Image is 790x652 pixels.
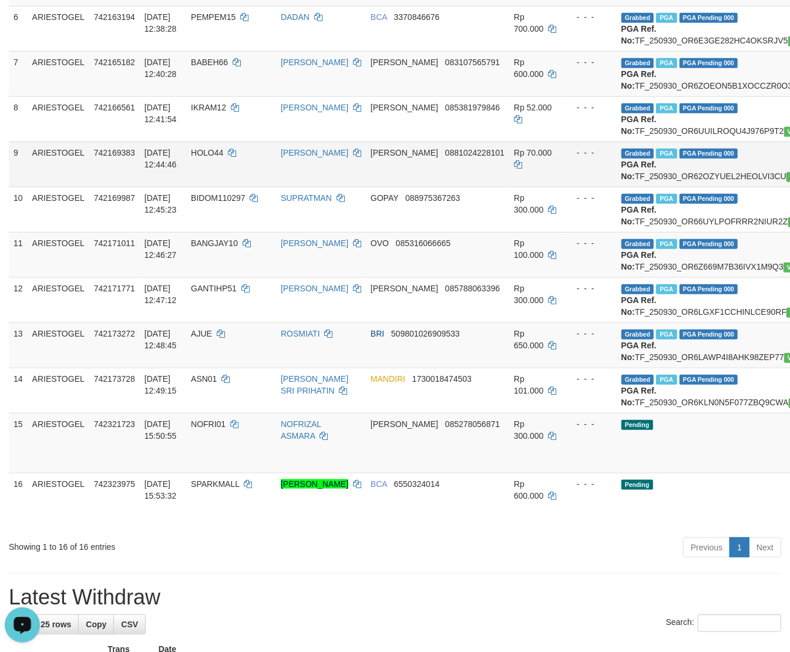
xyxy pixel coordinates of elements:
span: Grabbed [621,239,654,249]
div: - - - [567,478,612,490]
span: MANDIRI [371,374,405,384]
td: ARIESTOGEL [28,322,89,368]
a: Next [749,537,781,557]
span: [PERSON_NAME] [371,103,438,112]
span: Rp 600.000 [514,58,544,79]
div: - - - [567,102,612,113]
span: 742173728 [94,374,135,384]
span: Copy [86,620,106,629]
span: Copy 085316066665 to clipboard [396,238,451,248]
span: NOFRI01 [191,419,226,429]
td: ARIESTOGEL [28,6,89,51]
b: PGA Ref. No: [621,250,657,271]
td: ARIESTOGEL [28,277,89,322]
span: Rp 700.000 [514,12,544,33]
div: - - - [567,11,612,23]
a: [PERSON_NAME] [281,103,348,112]
span: Marked by bfhbram [656,149,677,159]
td: 14 [9,368,28,413]
div: - - - [567,237,612,249]
span: BCA [371,12,387,22]
span: GOPAY [371,193,398,203]
a: Copy [78,614,114,634]
span: Grabbed [621,149,654,159]
td: 9 [9,142,28,187]
span: BABEH66 [191,58,228,67]
span: Grabbed [621,330,654,340]
span: Grabbed [621,58,654,68]
span: [DATE] 12:38:28 [144,12,177,33]
span: Pending [621,420,653,430]
span: Copy 509801026909533 to clipboard [391,329,460,338]
span: Copy 083107565791 to clipboard [445,58,500,67]
b: PGA Ref. No: [621,295,657,317]
span: PGA Pending [680,58,738,68]
span: [DATE] 12:48:45 [144,329,177,350]
td: 8 [9,96,28,142]
span: [PERSON_NAME] [371,284,438,293]
span: HOLO44 [191,148,223,157]
span: Rp 600.000 [514,479,544,500]
span: 742173272 [94,329,135,338]
span: 742323975 [94,479,135,489]
span: Rp 300.000 [514,284,544,305]
span: Marked by bfhbram [656,13,677,23]
td: ARIESTOGEL [28,142,89,187]
div: - - - [567,192,612,204]
span: Grabbed [621,284,654,294]
span: Copy 085278056871 to clipboard [445,419,500,429]
a: [PERSON_NAME] SRI PRIHATIN [281,374,348,395]
span: [DATE] 12:44:46 [144,148,177,169]
span: Rp 100.000 [514,238,544,260]
span: PGA Pending [680,194,738,204]
a: [PERSON_NAME] [281,58,348,67]
a: [PERSON_NAME] [281,238,348,248]
span: ASN01 [191,374,217,384]
span: 742163194 [94,12,135,22]
span: Copy 6550324014 to clipboard [394,479,440,489]
span: Copy 088975367263 to clipboard [405,193,460,203]
span: [DATE] 15:50:55 [144,419,177,441]
button: Open LiveChat chat widget [5,5,40,40]
div: - - - [567,56,612,68]
div: - - - [567,418,612,430]
span: Marked by bfhmichael [656,330,677,340]
span: Copy 3370846676 to clipboard [394,12,440,22]
div: - - - [567,373,612,385]
span: Grabbed [621,375,654,385]
b: PGA Ref. No: [621,205,657,226]
td: ARIESTOGEL [28,368,89,413]
a: Previous [683,537,730,557]
td: ARIESTOGEL [28,51,89,96]
span: Copy 1730018474503 to clipboard [412,374,472,384]
span: [DATE] 12:49:15 [144,374,177,395]
span: Rp 52.000 [514,103,552,112]
label: Search: [666,614,781,632]
span: PGA Pending [680,330,738,340]
span: Marked by bfhbram [656,103,677,113]
span: Marked by bfhbram [656,58,677,68]
span: 742169383 [94,148,135,157]
a: CSV [113,614,146,634]
b: PGA Ref. No: [621,115,657,136]
td: ARIESTOGEL [28,96,89,142]
span: [PERSON_NAME] [371,419,438,429]
b: PGA Ref. No: [621,160,657,181]
a: [PERSON_NAME] [281,148,348,157]
span: Copy 0881024228101 to clipboard [445,148,505,157]
span: PGA Pending [680,149,738,159]
a: [PERSON_NAME] [281,479,348,489]
td: 6 [9,6,28,51]
span: PGA Pending [680,284,738,294]
span: 742169987 [94,193,135,203]
span: [DATE] 12:46:27 [144,238,177,260]
span: PGA Pending [680,375,738,385]
span: Rp 101.000 [514,374,544,395]
span: BANGJAY10 [191,238,238,248]
span: AJUE [191,329,212,338]
div: - - - [567,283,612,294]
a: NOFRIZAL ASMARA [281,419,321,441]
span: Marked by bfhmichael [656,375,677,385]
span: [DATE] 12:45:23 [144,193,177,214]
span: PGA Pending [680,239,738,249]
